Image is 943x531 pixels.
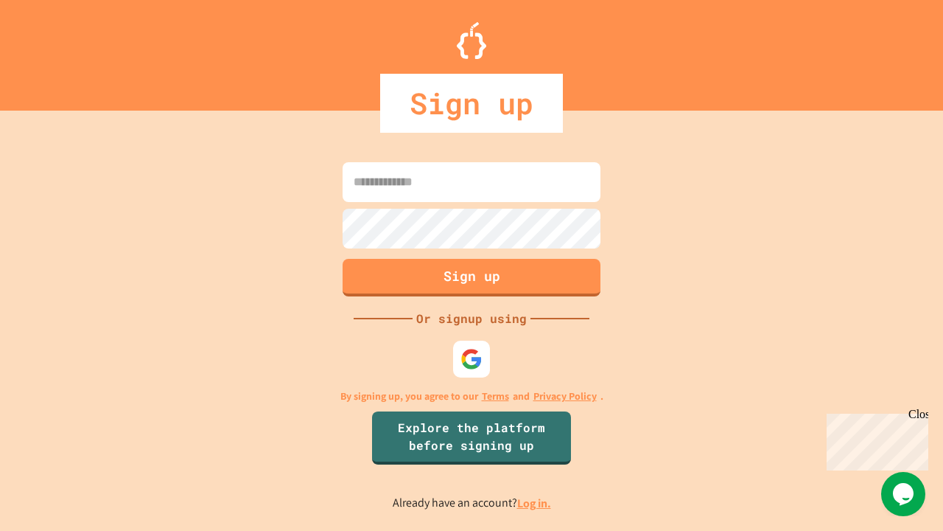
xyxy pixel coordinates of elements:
[533,389,597,404] a: Privacy Policy
[460,348,483,370] img: google-icon.svg
[881,472,928,516] iframe: chat widget
[517,496,551,511] a: Log in.
[393,494,551,513] p: Already have an account?
[482,389,509,404] a: Terms
[380,74,563,133] div: Sign up
[340,389,603,404] p: By signing up, you agree to our and .
[821,408,928,471] iframe: chat widget
[413,310,530,327] div: Or signup using
[457,22,486,59] img: Logo.svg
[372,412,571,465] a: Explore the platform before signing up
[343,259,600,296] button: Sign up
[6,6,102,94] div: Chat with us now!Close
